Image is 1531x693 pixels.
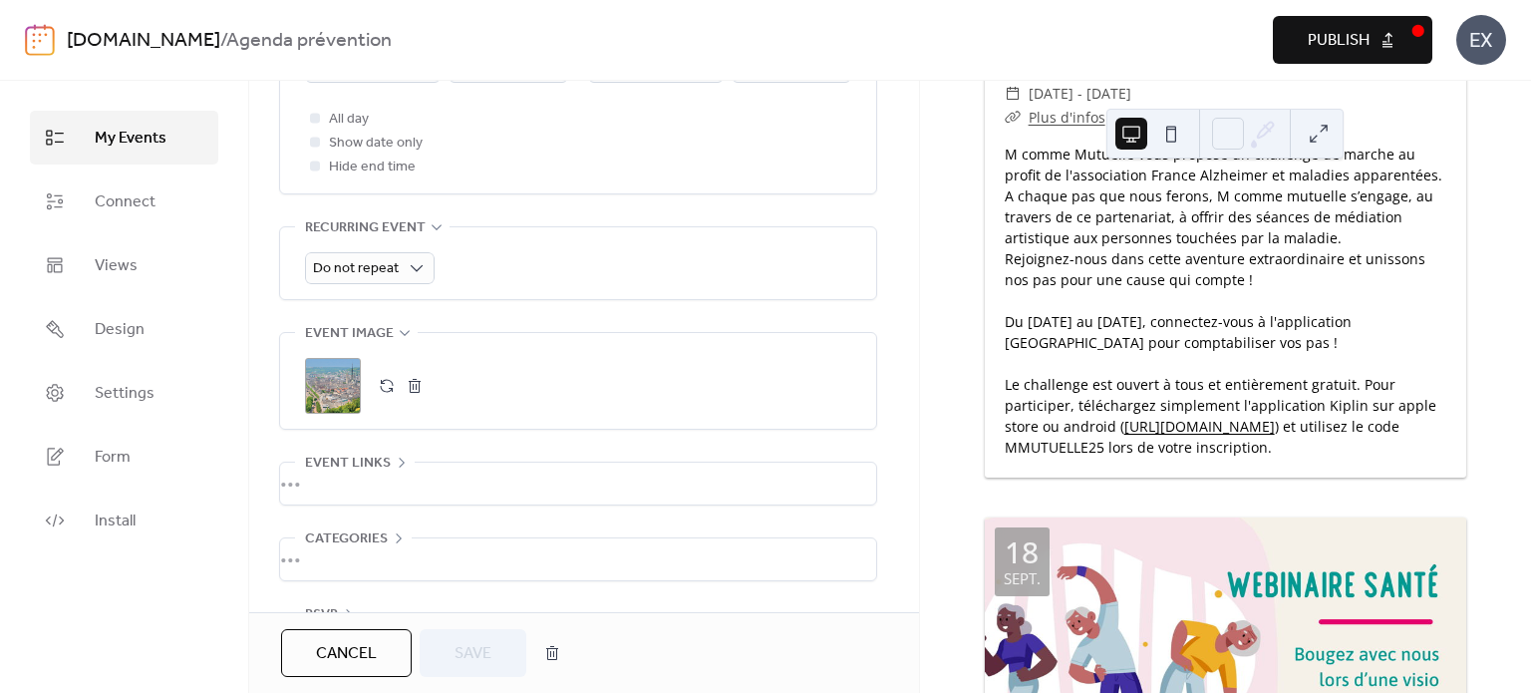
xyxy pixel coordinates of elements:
[95,510,136,533] span: Install
[1308,29,1370,53] span: Publish
[1004,571,1041,586] div: sept.
[305,603,338,627] span: RSVP
[1005,537,1039,567] div: 18
[1029,82,1131,106] span: [DATE] - [DATE]
[30,366,218,420] a: Settings
[1029,108,1105,127] a: Plus d'infos
[313,255,399,282] span: Do not repeat
[329,108,369,132] span: All day
[67,22,220,60] a: [DOMAIN_NAME]
[25,24,55,56] img: logo
[95,382,154,406] span: Settings
[316,642,377,666] span: Cancel
[305,322,394,346] span: Event image
[280,538,876,580] div: •••
[30,494,218,547] a: Install
[329,156,416,179] span: Hide end time
[1124,417,1275,436] a: [URL][DOMAIN_NAME]
[220,22,226,60] b: /
[305,452,391,476] span: Event links
[95,190,155,214] span: Connect
[329,132,423,156] span: Show date only
[30,238,218,292] a: Views
[226,22,392,60] b: Agenda prévention
[1005,82,1021,106] div: ​
[1005,106,1021,130] div: ​
[305,358,361,414] div: ;
[30,111,218,165] a: My Events
[30,174,218,228] a: Connect
[95,446,131,470] span: Form
[1456,15,1506,65] div: EX
[30,302,218,356] a: Design
[305,216,426,240] span: Recurring event
[1273,16,1432,64] button: Publish
[30,430,218,484] a: Form
[95,318,145,342] span: Design
[280,463,876,505] div: •••
[281,629,412,677] button: Cancel
[305,527,388,551] span: Categories
[95,254,138,278] span: Views
[985,144,1466,458] div: M comme Mutuelle vous propose un challenge de marche au profit de l'association France Alzheimer ...
[95,127,166,151] span: My Events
